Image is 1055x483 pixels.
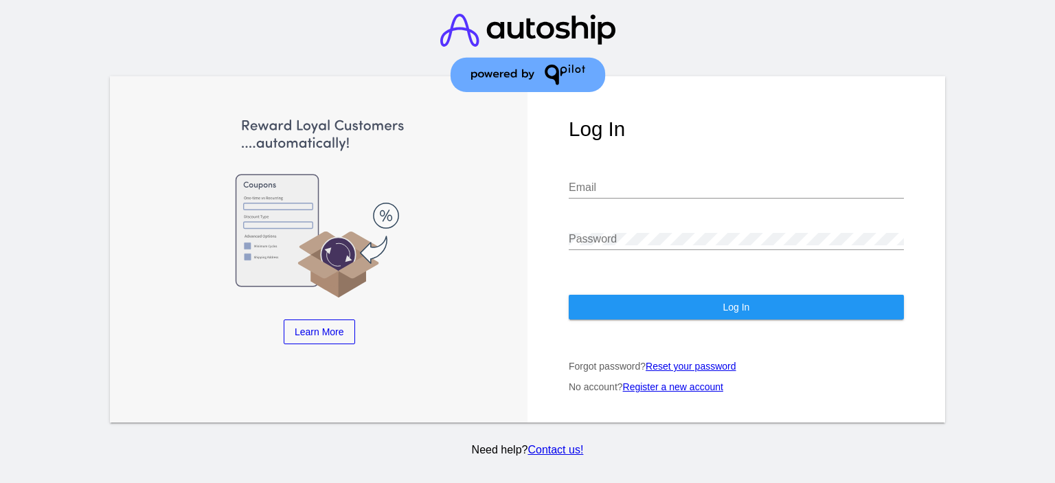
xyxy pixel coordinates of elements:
p: Need help? [108,444,948,456]
a: Reset your password [646,361,736,372]
p: No account? [569,381,904,392]
button: Log In [569,295,904,319]
span: Log In [723,302,749,313]
span: Learn More [295,326,344,337]
a: Learn More [284,319,355,344]
img: Apply Coupons Automatically to Scheduled Orders with QPilot [152,117,487,299]
p: Forgot password? [569,361,904,372]
h1: Log In [569,117,904,141]
a: Register a new account [623,381,723,392]
input: Email [569,181,904,194]
a: Contact us! [527,444,583,456]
